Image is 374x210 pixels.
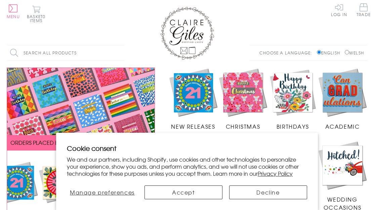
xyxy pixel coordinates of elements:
[218,68,268,130] a: Christmas
[144,185,222,199] button: Accept
[345,50,349,54] input: Welsh
[259,50,316,56] p: Choose a language:
[331,3,347,16] a: Log In
[30,13,45,24] span: 0 items
[318,68,367,130] a: Academic
[325,122,360,130] span: Academic
[268,68,318,130] a: Birthdays
[171,122,215,130] span: New Releases
[7,13,20,19] span: Menu
[7,45,124,60] input: Search all products
[67,185,138,199] button: Manage preferences
[357,3,371,16] span: Trade
[67,156,307,177] p: We and our partners, including Shopify, use cookies and other technologies to personalize your ex...
[317,50,343,56] label: English
[229,185,307,199] button: Decline
[70,188,135,196] span: Manage preferences
[345,50,364,56] label: Welsh
[168,68,218,130] a: New Releases
[118,45,124,60] input: Search
[357,3,371,18] a: Trade
[7,4,20,18] button: Menu
[317,50,321,54] input: English
[27,5,45,23] button: Basket0 items
[10,138,151,146] span: ORDERS PLACED BY 12 NOON GET SENT THE SAME DAY
[277,122,309,130] span: Birthdays
[226,122,260,130] span: Christmas
[67,143,307,153] h2: Cookie consent
[258,169,293,177] a: Privacy Policy
[160,7,214,60] img: Claire Giles Greetings Cards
